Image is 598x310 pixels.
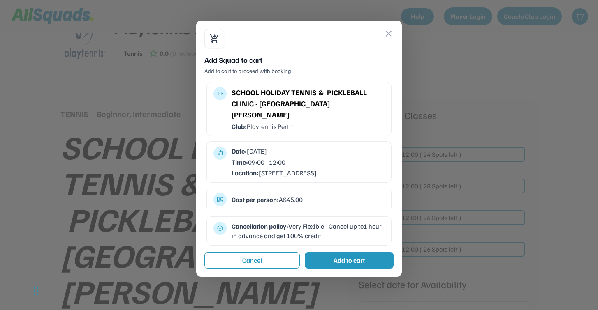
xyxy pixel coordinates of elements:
[384,29,394,39] button: close
[209,34,219,44] button: shopping_cart_checkout
[232,158,385,167] div: 09:00 - 12:00
[204,252,300,269] button: Cancel
[334,255,365,265] div: Add to cart
[232,222,288,230] strong: Cancellation policy:
[217,90,223,97] button: multitrack_audio
[232,87,385,120] div: SCHOOL HOLIDAY TENNIS & PICKLEBALL CLINIC - [GEOGRAPHIC_DATA][PERSON_NAME]
[232,168,385,177] div: [STREET_ADDRESS]
[232,122,385,131] div: Playtennis Perth
[204,67,394,75] div: Add to cart to proceed with booking
[232,222,385,240] div: Very Flexible - Cancel up to1 hour in advance and get 100% credit
[232,158,248,166] strong: Time:
[204,55,394,65] div: Add Squad to cart
[232,147,247,155] strong: Date:
[232,147,385,156] div: [DATE]
[232,195,279,204] strong: Cost per person:
[232,195,385,204] div: A$45.00
[232,169,259,177] strong: Location:
[232,122,247,131] strong: Club:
